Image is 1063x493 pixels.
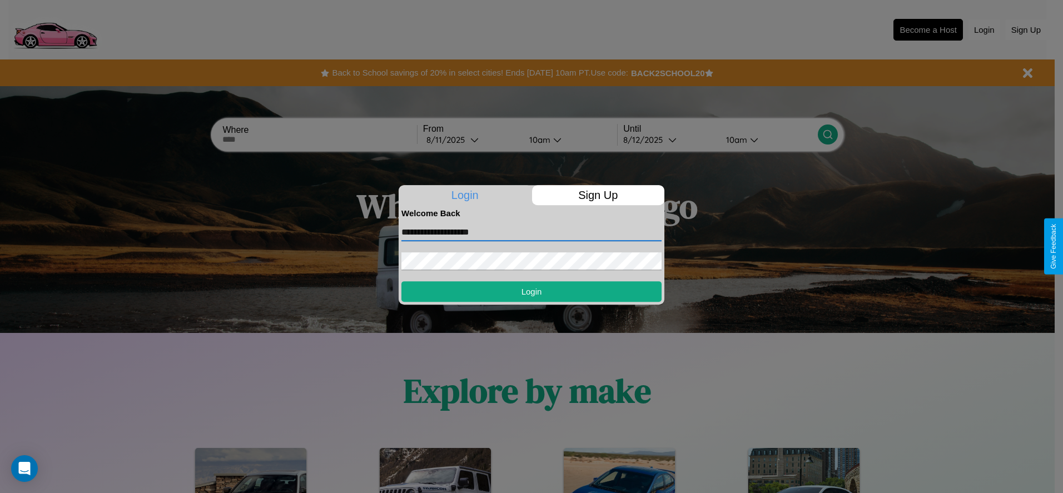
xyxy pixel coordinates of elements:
[1050,224,1057,269] div: Give Feedback
[401,208,662,218] h4: Welcome Back
[532,185,665,205] p: Sign Up
[399,185,531,205] p: Login
[401,281,662,302] button: Login
[11,455,38,482] div: Open Intercom Messenger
